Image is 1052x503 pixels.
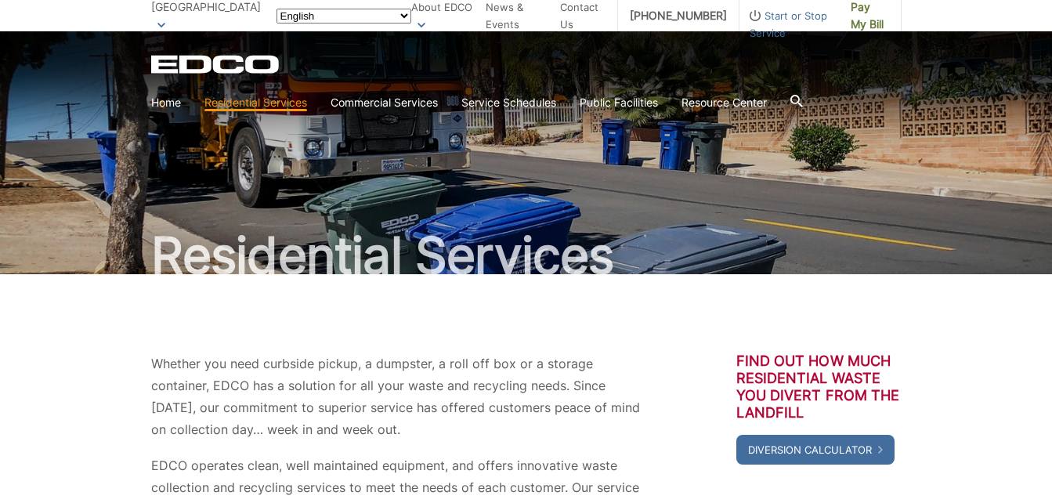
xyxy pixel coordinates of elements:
h1: Residential Services [151,230,902,280]
a: Home [151,94,181,111]
a: EDCD logo. Return to the homepage. [151,55,281,74]
a: Resource Center [681,94,767,111]
a: Residential Services [204,94,307,111]
select: Select a language [277,9,411,24]
a: Public Facilities [580,94,658,111]
h3: Find out how much residential waste you divert from the landfill [736,353,902,422]
a: Commercial Services [331,94,438,111]
a: Service Schedules [461,94,556,111]
p: Whether you need curbside pickup, a dumpster, a roll off box or a storage container, EDCO has a s... [151,353,642,440]
a: Diversion Calculator [736,435,895,465]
